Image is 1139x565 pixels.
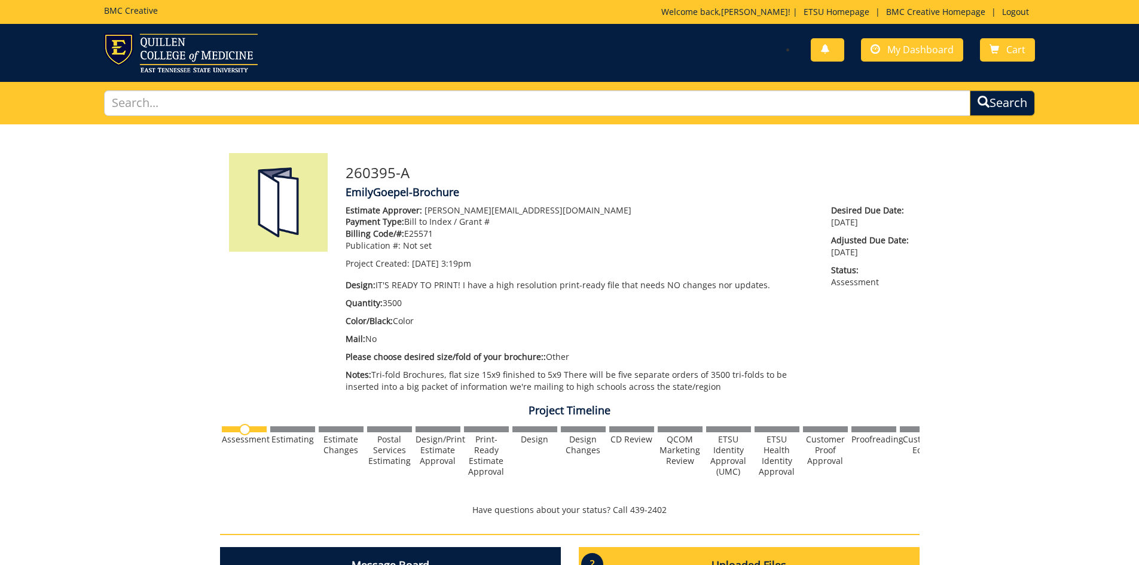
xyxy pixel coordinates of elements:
a: BMC Creative Homepage [880,6,991,17]
div: CD Review [609,434,654,445]
img: no [239,424,251,435]
p: E25571 [346,228,814,240]
span: Please choose desired size/fold of your brochure:: [346,351,546,362]
p: 3500 [346,297,814,309]
span: Estimate Approver: [346,204,422,216]
span: Not set [403,240,432,251]
p: Other [346,351,814,363]
div: Assessment [222,434,267,445]
span: Color/Black: [346,315,393,326]
p: Tri-fold Brochures, flat size 15x9 finished to 5x9 There will be five separate orders of 3500 tri... [346,369,814,393]
div: ETSU Health Identity Approval [755,434,799,477]
a: ETSU Homepage [798,6,875,17]
div: Customer Proof Approval [803,434,848,466]
div: Print-Ready Estimate Approval [464,434,509,477]
span: Quantity: [346,297,383,309]
span: Adjusted Due Date: [831,234,910,246]
a: My Dashboard [861,38,963,62]
img: Product featured image [229,153,328,252]
span: Project Created: [346,258,410,269]
span: Cart [1006,43,1025,56]
div: QCOM Marketing Review [658,434,703,466]
span: Status: [831,264,910,276]
div: ETSU Identity Approval (UMC) [706,434,751,477]
div: Customer Edits [900,434,945,456]
p: [DATE] [831,204,910,228]
h3: 260395-A [346,165,911,181]
p: Color [346,315,814,327]
span: Mail: [346,333,365,344]
span: Design: [346,279,375,291]
h5: BMC Creative [104,6,158,15]
button: Search [970,90,1035,116]
h4: EmilyGoepel-Brochure [346,187,911,198]
div: Design Changes [561,434,606,456]
a: Logout [996,6,1035,17]
span: Desired Due Date: [831,204,910,216]
a: [PERSON_NAME] [721,6,788,17]
span: Payment Type: [346,216,404,227]
input: Search... [104,90,971,116]
span: My Dashboard [887,43,954,56]
p: Assessment [831,264,910,288]
p: Have questions about your status? Call 439-2402 [220,504,920,516]
p: Welcome back, ! | | | [661,6,1035,18]
span: Publication #: [346,240,401,251]
p: [DATE] [831,234,910,258]
h4: Project Timeline [220,405,920,417]
p: [PERSON_NAME][EMAIL_ADDRESS][DOMAIN_NAME] [346,204,814,216]
div: Design/Print Estimate Approval [416,434,460,466]
p: No [346,333,814,345]
span: Billing Code/#: [346,228,404,239]
div: Postal Services Estimating [367,434,412,466]
span: Notes: [346,369,371,380]
p: Bill to Index / Grant # [346,216,814,228]
div: Design [512,434,557,445]
img: ETSU logo [104,33,258,72]
p: IT'S READY TO PRINT! I have a high resolution print-ready file that needs NO changes nor updates. [346,279,814,291]
span: [DATE] 3:19pm [412,258,471,269]
div: Estimating [270,434,315,445]
div: Estimate Changes [319,434,364,456]
div: Proofreading [851,434,896,445]
a: Cart [980,38,1035,62]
